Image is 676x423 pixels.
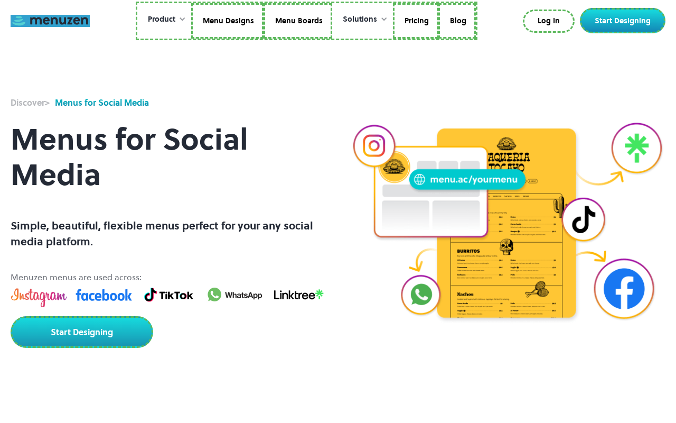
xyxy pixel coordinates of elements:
a: Blog [438,3,476,39]
a: Menu Boards [264,3,332,39]
a: Menu Designs [191,3,264,39]
p: Simple, beautiful, flexible menus perfect for your any social media platform. [11,218,327,250]
div: Product [137,3,191,36]
div: Product [148,14,175,25]
div: > [11,96,50,109]
strong: Discover [11,97,45,108]
h1: Menus for Social Media [11,109,327,205]
a: Log In [523,10,575,33]
div: Menus for Social Media [55,96,149,109]
a: Start Designing [11,316,153,348]
div: Solutions [343,14,377,25]
div: Solutions [332,3,393,36]
div: Menuzen menus are used across: [11,271,327,283]
a: Pricing [393,3,438,39]
a: Start Designing [580,8,665,33]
